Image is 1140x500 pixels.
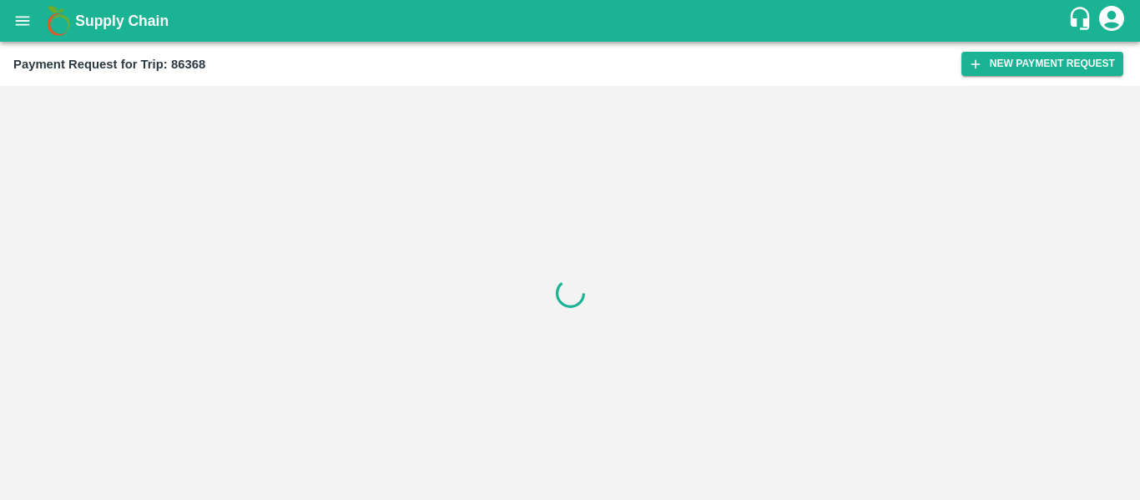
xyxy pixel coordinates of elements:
button: open drawer [3,2,42,40]
button: New Payment Request [961,52,1123,76]
a: Supply Chain [75,9,1067,33]
div: account of current user [1097,3,1127,38]
b: Payment Request for Trip: 86368 [13,58,205,71]
img: logo [42,4,75,38]
b: Supply Chain [75,13,169,29]
div: customer-support [1067,6,1097,36]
